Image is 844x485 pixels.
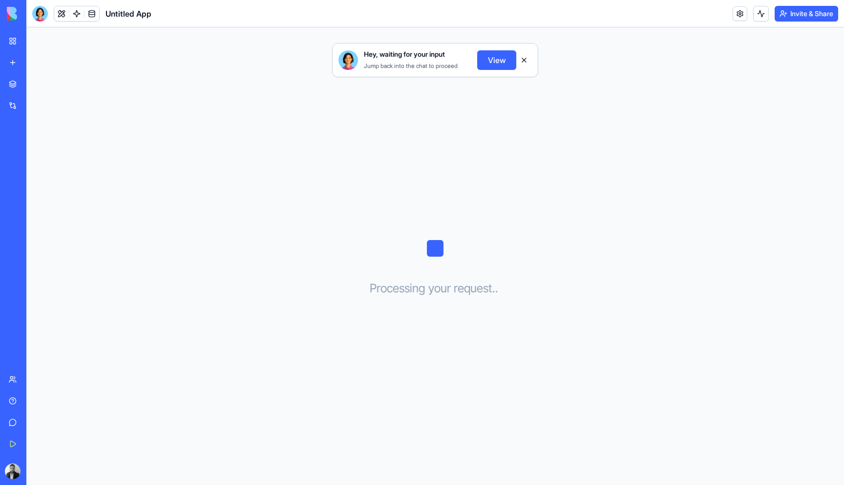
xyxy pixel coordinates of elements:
[492,281,495,296] span: .
[5,463,21,479] img: ACg8ocLWf3KrhgYy2swZoOT4H7Uh6tSm0dTIHP8LCEf8JiWTWj5fdhta0w=s96-c
[105,8,151,20] span: Untitled App
[477,50,516,70] button: View
[7,7,67,21] img: logo
[338,50,358,70] img: Ella_00000_wcx2te.png
[495,281,498,296] span: .
[775,6,838,22] button: Invite & Share
[370,281,501,296] h3: Processing your request
[364,49,445,59] span: Hey, waiting for your input
[364,62,458,69] span: Jump back into the chat to proceed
